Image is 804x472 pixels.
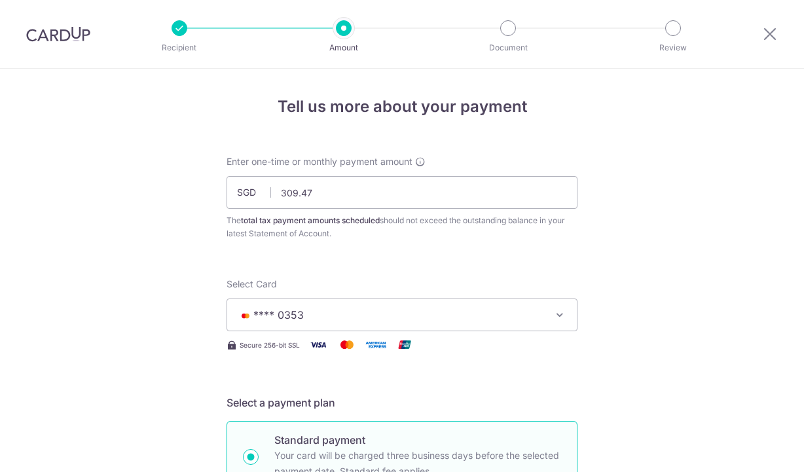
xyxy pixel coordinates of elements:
span: Secure 256-bit SSL [240,340,300,350]
p: Standard payment [274,432,561,448]
span: SGD [237,186,271,199]
p: Recipient [131,41,228,54]
span: Enter one-time or monthly payment amount [227,155,412,168]
input: 0.00 [227,176,577,209]
b: total tax payment amounts scheduled [241,215,380,225]
p: Document [460,41,557,54]
img: American Express [363,336,389,353]
p: Amount [295,41,392,54]
div: The should not exceed the outstanding balance in your latest Statement of Account. [227,214,577,240]
img: MASTERCARD [238,311,253,320]
img: Union Pay [392,336,418,353]
p: Review [625,41,722,54]
img: Mastercard [334,336,360,353]
img: CardUp [26,26,90,42]
h4: Tell us more about your payment [227,95,577,118]
span: translation missing: en.payables.payment_networks.credit_card.summary.labels.select_card [227,278,277,289]
img: Visa [305,336,331,353]
h5: Select a payment plan [227,395,577,410]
